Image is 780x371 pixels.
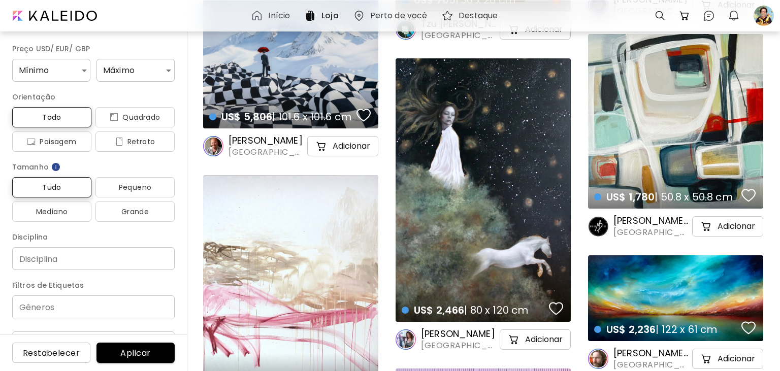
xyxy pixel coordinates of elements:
div: Máximo [96,59,175,82]
img: cart-icon [315,140,328,152]
span: Retrato [104,136,167,148]
button: cart-iconAdicionar [692,349,763,369]
a: US$ 2,236| 122 x 61 cmfavoriteshttps://cdn.kaleido.art/CDN/Artwork/172021/Primary/medium.webp?upd... [588,255,763,341]
button: favorites [739,185,758,206]
span: [GEOGRAPHIC_DATA], [GEOGRAPHIC_DATA] [421,340,498,351]
button: Aplicar [96,343,175,363]
span: Restabelecer [20,348,82,358]
button: cart-iconAdicionar [500,329,571,350]
h6: Loja [321,12,338,20]
span: US$ 1,780 [606,190,655,204]
a: Loja [304,10,342,22]
span: Quadrado [104,111,167,123]
a: Início [251,10,294,22]
span: [GEOGRAPHIC_DATA], [GEOGRAPHIC_DATA] [421,30,498,41]
button: favorites [354,105,373,125]
span: Aplicar [105,348,167,358]
span: Mediano [20,206,83,218]
h6: Filtros de Etiquetas [12,279,175,291]
a: [PERSON_NAME][GEOGRAPHIC_DATA], [GEOGRAPHIC_DATA]cart-iconAdicionar [203,134,378,158]
img: icon [110,113,118,121]
span: Todo [20,111,83,123]
span: Pequeno [104,181,167,193]
img: chatIcon [703,10,715,22]
h6: [PERSON_NAME] [421,328,498,340]
h4: | 101.6 x 101.6 cm [209,110,353,123]
img: info [51,162,61,172]
h6: Início [268,12,290,20]
img: bellIcon [728,10,740,22]
button: favorites [739,318,758,338]
button: Grande [95,201,175,222]
button: Todo [12,107,91,127]
h6: Perto de você [370,12,428,20]
h5: Adicionar [333,141,370,151]
h6: Preço USD/ EUR/ GBP [12,43,175,55]
h6: Destaque [459,12,498,20]
h6: [PERSON_NAME] Art [613,215,690,227]
button: Restabelecer [12,343,90,363]
div: Mínimo [12,59,90,82]
span: US$ 5,806 [221,110,272,124]
h4: | 122 x 61 cm [594,323,738,336]
a: Destaque [441,10,502,22]
h4: | 50.8 x 50.8 cm [594,190,738,204]
h6: Orientação [12,91,175,103]
img: icon [115,138,123,146]
h6: Disciplina [12,231,175,243]
button: cart-iconAdicionar [692,216,763,237]
h5: Adicionar [718,354,755,364]
img: cart-icon [508,333,520,346]
button: iconRetrato [95,131,175,152]
h6: [PERSON_NAME] [PERSON_NAME] [613,347,690,359]
span: Paisagem [20,136,83,148]
button: Pequeno [95,177,175,197]
h6: Tamanho [12,161,175,173]
a: US$ 1,780| 50.8 x 50.8 cmfavoriteshttps://cdn.kaleido.art/CDN/Artwork/170286/Primary/medium.webp?... [588,34,763,209]
img: cart [678,10,691,22]
button: Tudo [12,177,91,197]
button: bellIcon [725,7,742,24]
a: US$ 2,466| 80 x 120 cmfavoriteshttps://cdn.kaleido.art/CDN/Artwork/173746/Primary/medium.webp?upd... [396,58,571,322]
span: [GEOGRAPHIC_DATA], [GEOGRAPHIC_DATA] [613,227,690,238]
h6: [PERSON_NAME] [229,134,305,147]
span: [GEOGRAPHIC_DATA], [GEOGRAPHIC_DATA] [613,359,690,370]
h5: Adicionar [718,221,755,231]
h5: Adicionar [525,24,563,35]
span: US$ 2,466 [414,303,464,317]
span: Tudo [20,181,83,193]
button: iconQuadrado [95,107,175,127]
a: Perto de você [353,10,432,22]
a: [PERSON_NAME][GEOGRAPHIC_DATA], [GEOGRAPHIC_DATA]cart-iconAdicionar [396,328,571,351]
h5: Adicionar [525,334,563,345]
button: iconPaisagem [12,131,91,152]
span: [GEOGRAPHIC_DATA], [GEOGRAPHIC_DATA] [229,147,305,158]
img: cart-icon [700,220,712,232]
button: cart-iconAdicionar [307,136,378,156]
a: [PERSON_NAME] [PERSON_NAME][GEOGRAPHIC_DATA], [GEOGRAPHIC_DATA]cart-iconAdicionar [588,347,763,370]
button: favorites [546,298,566,319]
img: icon [27,138,36,146]
h4: | 80 x 120 cm [402,303,546,317]
span: Grande [104,206,167,218]
button: Mediano [12,201,91,222]
span: US$ 2,236 [606,322,656,336]
img: cart-icon [700,353,712,365]
a: [PERSON_NAME] Art[GEOGRAPHIC_DATA], [GEOGRAPHIC_DATA]cart-iconAdicionar [588,215,763,238]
